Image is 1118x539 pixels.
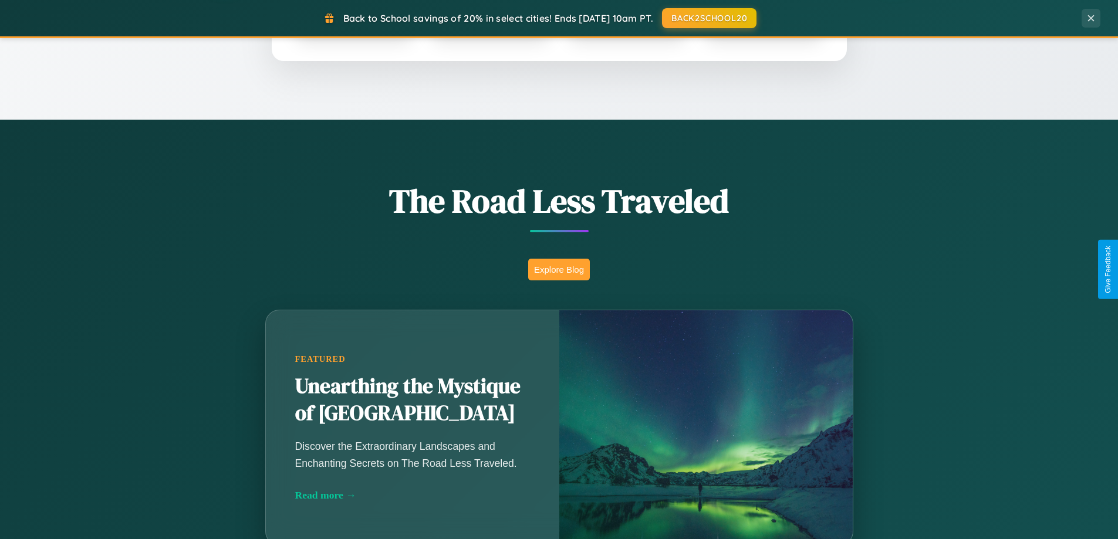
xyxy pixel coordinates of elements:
[528,259,590,280] button: Explore Blog
[662,8,756,28] button: BACK2SCHOOL20
[295,373,530,427] h2: Unearthing the Mystique of [GEOGRAPHIC_DATA]
[295,354,530,364] div: Featured
[207,178,911,223] h1: The Road Less Traveled
[295,489,530,501] div: Read more →
[343,12,653,24] span: Back to School savings of 20% in select cities! Ends [DATE] 10am PT.
[1104,246,1112,293] div: Give Feedback
[295,438,530,471] p: Discover the Extraordinary Landscapes and Enchanting Secrets on The Road Less Traveled.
